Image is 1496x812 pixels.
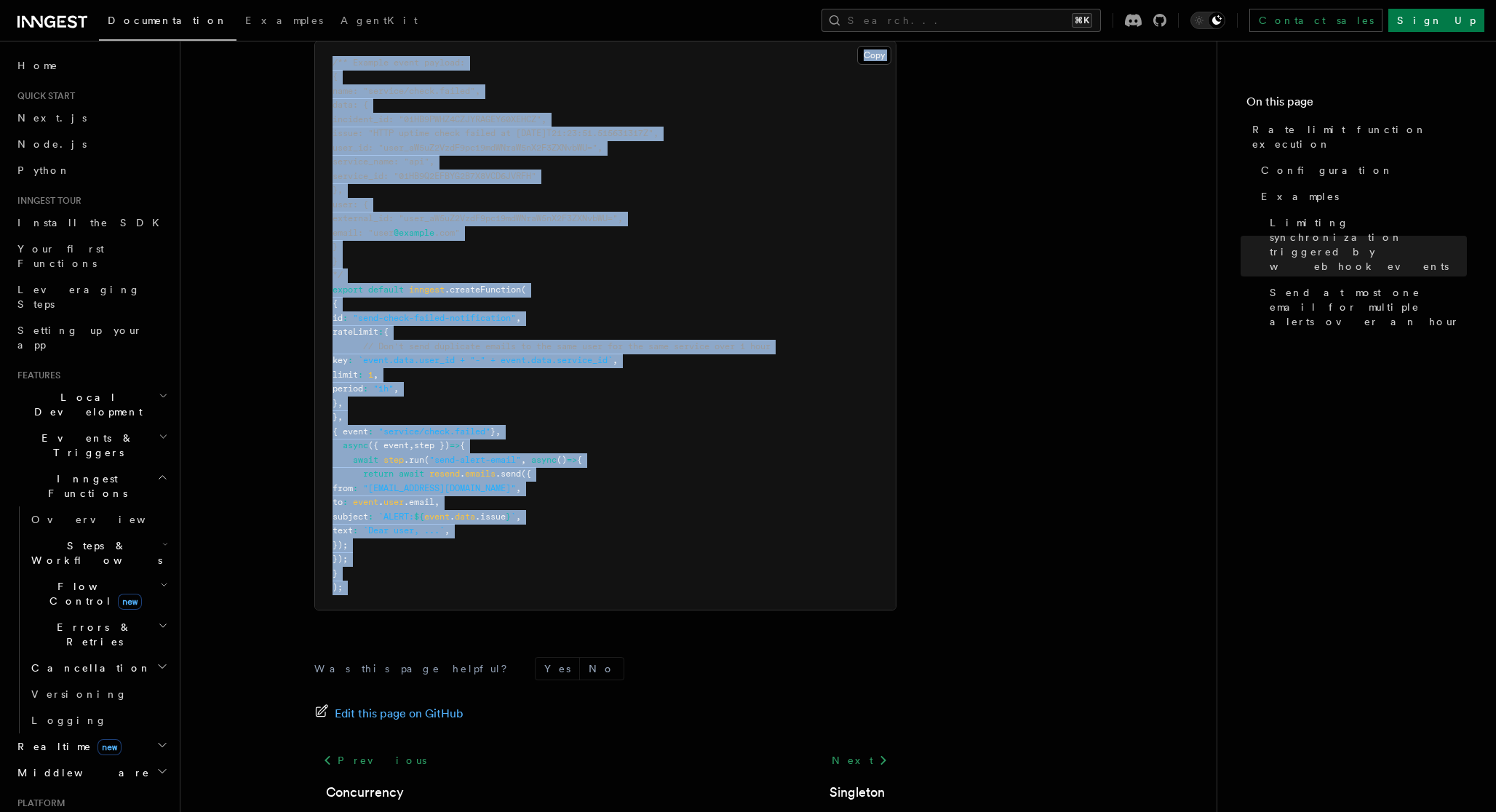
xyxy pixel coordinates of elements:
[333,143,602,153] span: user_id: "user_aW5uZ2VzdF9pc19mdWNraW5nX2F3ZXNvbWU=",
[17,217,168,228] span: Install the SDK
[245,15,323,26] span: Examples
[1246,116,1467,157] a: Rate limit function execution
[857,46,891,65] button: Copy
[429,455,521,465] span: "send-alert-email"
[333,256,338,266] span: }
[353,483,358,493] span: :
[343,313,348,323] span: :
[12,131,171,157] a: Node.js
[12,90,75,102] span: Quick start
[12,276,171,317] a: Leveraging Steps
[332,4,426,39] a: AgentKit
[567,455,577,465] span: =>
[823,747,896,773] a: Next
[31,688,127,700] span: Versioning
[333,383,363,394] span: period
[455,512,475,522] span: data
[17,325,143,351] span: Setting up your app
[394,228,434,238] span: @example
[829,782,885,803] a: Singleton
[363,525,445,536] span: `Dear user, ...`
[12,105,171,131] a: Next.js
[1261,189,1339,204] span: Examples
[378,497,383,507] span: .
[511,512,516,522] span: `
[338,398,343,408] span: ,
[383,327,389,337] span: {
[399,469,424,479] span: await
[326,782,404,803] a: Concurrency
[333,156,434,167] span: service_name: "api",
[12,760,171,786] button: Middleware
[99,4,236,41] a: Documentation
[12,733,171,760] button: Realtimenew
[516,483,521,493] span: ,
[314,747,434,773] a: Previous
[25,655,171,681] button: Cancellation
[445,525,450,536] span: ,
[333,100,368,110] span: data: {
[383,455,404,465] span: step
[12,425,171,466] button: Events & Triggers
[333,298,338,309] span: {
[12,370,60,381] span: Features
[1255,183,1467,210] a: Examples
[12,739,122,754] span: Realtime
[460,469,465,479] span: .
[17,243,104,269] span: Your first Functions
[333,412,338,422] span: }
[1255,157,1467,183] a: Configuration
[450,440,460,450] span: =>
[333,185,343,195] span: },
[98,739,122,755] span: new
[333,512,368,522] span: subject
[335,704,463,724] span: Edit this page on GitHub
[383,497,404,507] span: user
[17,112,87,124] span: Next.js
[333,497,343,507] span: to
[12,471,157,501] span: Inngest Functions
[434,497,439,507] span: ,
[404,497,434,507] span: .email
[409,284,445,295] span: inngest
[821,9,1101,32] button: Search...⌘K
[368,512,373,522] span: :
[1246,93,1467,116] h4: On this page
[557,455,567,465] span: ()
[577,455,582,465] span: {
[521,469,531,479] span: ({
[314,661,517,676] p: Was this page helpful?
[333,370,358,380] span: limit
[373,383,394,394] span: "1h"
[394,383,399,394] span: ,
[353,497,378,507] span: event
[353,525,358,536] span: :
[333,171,536,181] span: service_id: "01HB9Q2EFBYG2B7X8VCD6JVRFH"
[613,355,618,365] span: ,
[25,538,162,568] span: Steps & Workflows
[12,236,171,276] a: Your first Functions
[12,317,171,358] a: Setting up your app
[333,426,368,437] span: { event
[333,483,353,493] span: from
[368,440,409,450] span: ({ event
[1261,163,1393,178] span: Configuration
[17,164,71,176] span: Python
[414,440,450,450] span: step })
[333,199,368,210] span: user: {
[1388,9,1484,32] a: Sign Up
[341,15,418,26] span: AgentKit
[108,15,228,26] span: Documentation
[25,579,160,608] span: Flow Control
[12,52,171,79] a: Home
[1252,122,1467,151] span: Rate limit function execution
[17,284,140,310] span: Leveraging Steps
[358,355,613,365] span: `event.data.user_id + "-" + event.data.service_id`
[12,797,65,809] span: Platform
[333,525,353,536] span: text
[363,469,394,479] span: return
[424,512,450,522] span: event
[333,313,343,323] span: id
[333,398,338,408] span: }
[373,370,378,380] span: ,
